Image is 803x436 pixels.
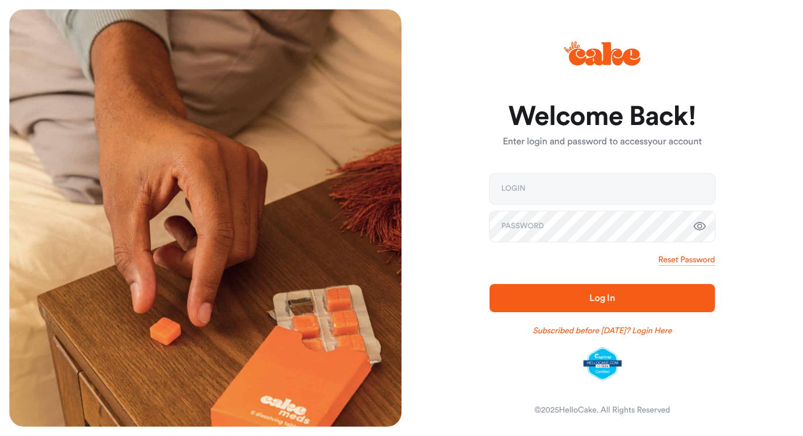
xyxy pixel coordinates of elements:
p: Enter login and password to access your account [490,135,715,149]
h1: Welcome Back! [490,103,715,131]
img: legit-script-certified.png [583,347,622,380]
div: © 2025 HelloCake. All Rights Reserved [534,404,670,416]
span: Log In [589,293,615,303]
button: Log In [490,284,715,312]
a: Subscribed before [DATE]? Login Here [533,325,672,337]
a: Reset Password [659,254,715,266]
